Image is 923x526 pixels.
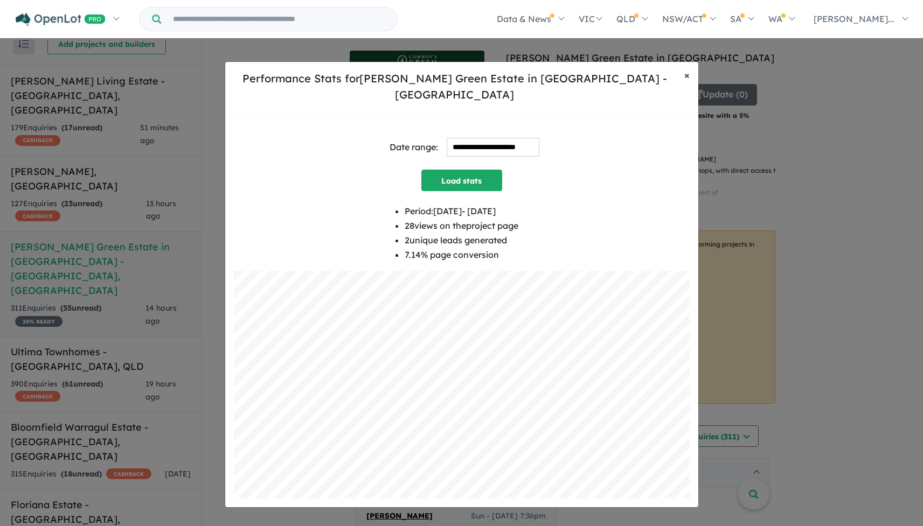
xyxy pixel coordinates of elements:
button: Load stats [421,170,502,191]
span: [PERSON_NAME]... [814,13,894,24]
div: Date range: [390,140,438,155]
li: 7.14 % page conversion [405,248,518,262]
li: Period: [DATE] - [DATE] [405,204,518,219]
li: 2 unique leads generated [405,233,518,248]
h5: Performance Stats for [PERSON_NAME] Green Estate in [GEOGRAPHIC_DATA] - [GEOGRAPHIC_DATA] [234,71,676,103]
input: Try estate name, suburb, builder or developer [163,8,395,31]
img: Openlot PRO Logo White [16,13,106,26]
span: × [684,69,690,81]
li: 28 views on the project page [405,219,518,233]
